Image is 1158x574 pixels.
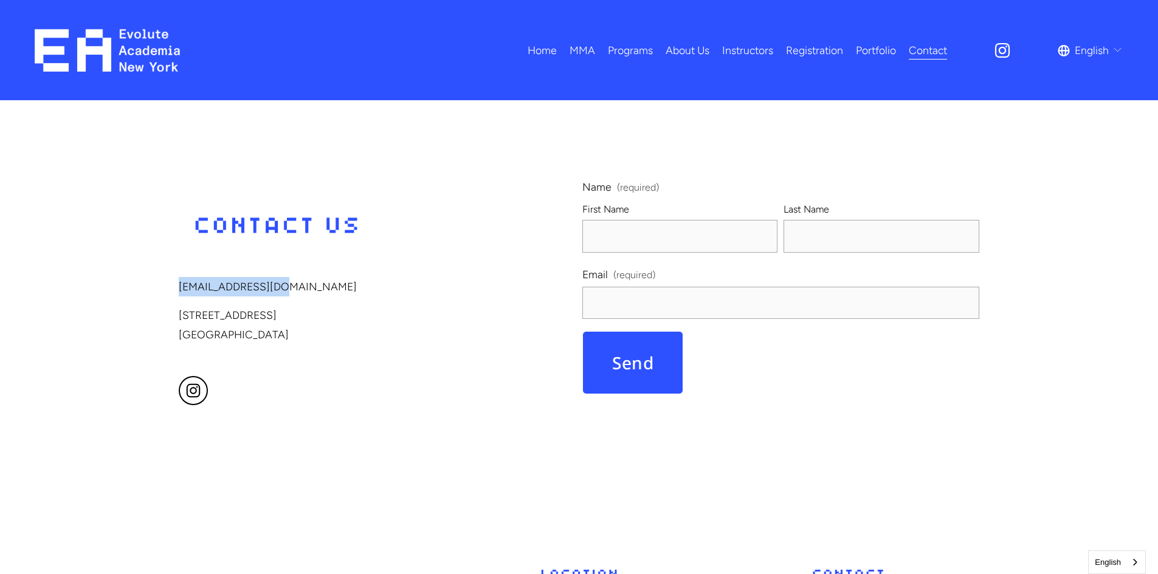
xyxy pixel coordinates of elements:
a: Instagram [179,376,208,405]
a: Instructors [722,39,773,61]
span: (required) [617,183,659,193]
div: First Name [582,201,777,220]
p: [EMAIL_ADDRESS][DOMAIN_NAME] [179,277,508,296]
a: Registration [786,39,843,61]
a: Instagram [993,41,1012,60]
a: Contact [909,39,947,61]
a: folder dropdown [570,39,595,61]
span: Email [582,265,608,284]
button: SendSend [582,331,683,394]
a: folder dropdown [608,39,653,61]
p: [STREET_ADDRESS] [GEOGRAPHIC_DATA] [179,306,508,344]
div: language picker [1058,39,1123,61]
div: Last Name [784,201,979,220]
span: Send [612,351,653,374]
span: (required) [613,267,655,284]
aside: Language selected: English [1088,550,1146,574]
span: MMA [570,41,595,60]
span: Programs [608,41,653,60]
span: Name [582,177,612,197]
a: About Us [666,39,709,61]
a: Home [528,39,557,61]
a: English [1089,551,1145,573]
span: English [1075,41,1109,60]
img: EA [35,29,180,72]
a: Portfolio [856,39,896,61]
